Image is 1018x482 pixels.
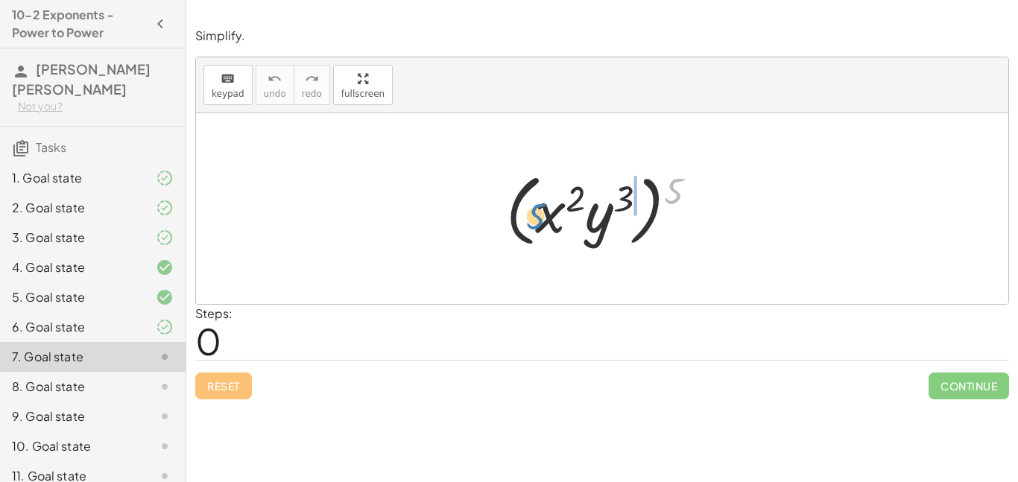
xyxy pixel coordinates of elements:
span: keypad [212,89,244,99]
span: [PERSON_NAME] [PERSON_NAME] [12,60,151,98]
i: Task not started. [156,437,174,455]
i: Task not started. [156,378,174,396]
i: Task finished and part of it marked as correct. [156,318,174,336]
div: 8. Goal state [12,378,132,396]
label: Steps: [195,305,233,321]
i: redo [305,70,319,88]
i: Task finished and part of it marked as correct. [156,229,174,247]
i: Task not started. [156,408,174,425]
div: 1. Goal state [12,169,132,187]
div: 6. Goal state [12,318,132,336]
div: 7. Goal state [12,348,132,366]
div: 2. Goal state [12,199,132,217]
div: 5. Goal state [12,288,132,306]
div: 3. Goal state [12,229,132,247]
p: Simplify. [195,28,1009,45]
i: undo [268,70,282,88]
div: 10. Goal state [12,437,132,455]
h4: 10-2 Exponents - Power to Power [12,6,147,42]
button: undoundo [256,65,294,105]
i: Task finished and correct. [156,259,174,276]
div: Not you? [18,99,174,114]
i: Task not started. [156,348,174,366]
button: fullscreen [333,65,393,105]
span: 0 [195,318,221,364]
i: Task finished and correct. [156,288,174,306]
span: Tasks [36,139,66,155]
div: 9. Goal state [12,408,132,425]
i: Task finished and part of it marked as correct. [156,199,174,217]
span: fullscreen [341,89,385,99]
div: 4. Goal state [12,259,132,276]
button: keyboardkeypad [203,65,253,105]
button: redoredo [294,65,330,105]
i: keyboard [221,70,235,88]
span: undo [264,89,286,99]
i: Task finished and part of it marked as correct. [156,169,174,187]
span: redo [302,89,322,99]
